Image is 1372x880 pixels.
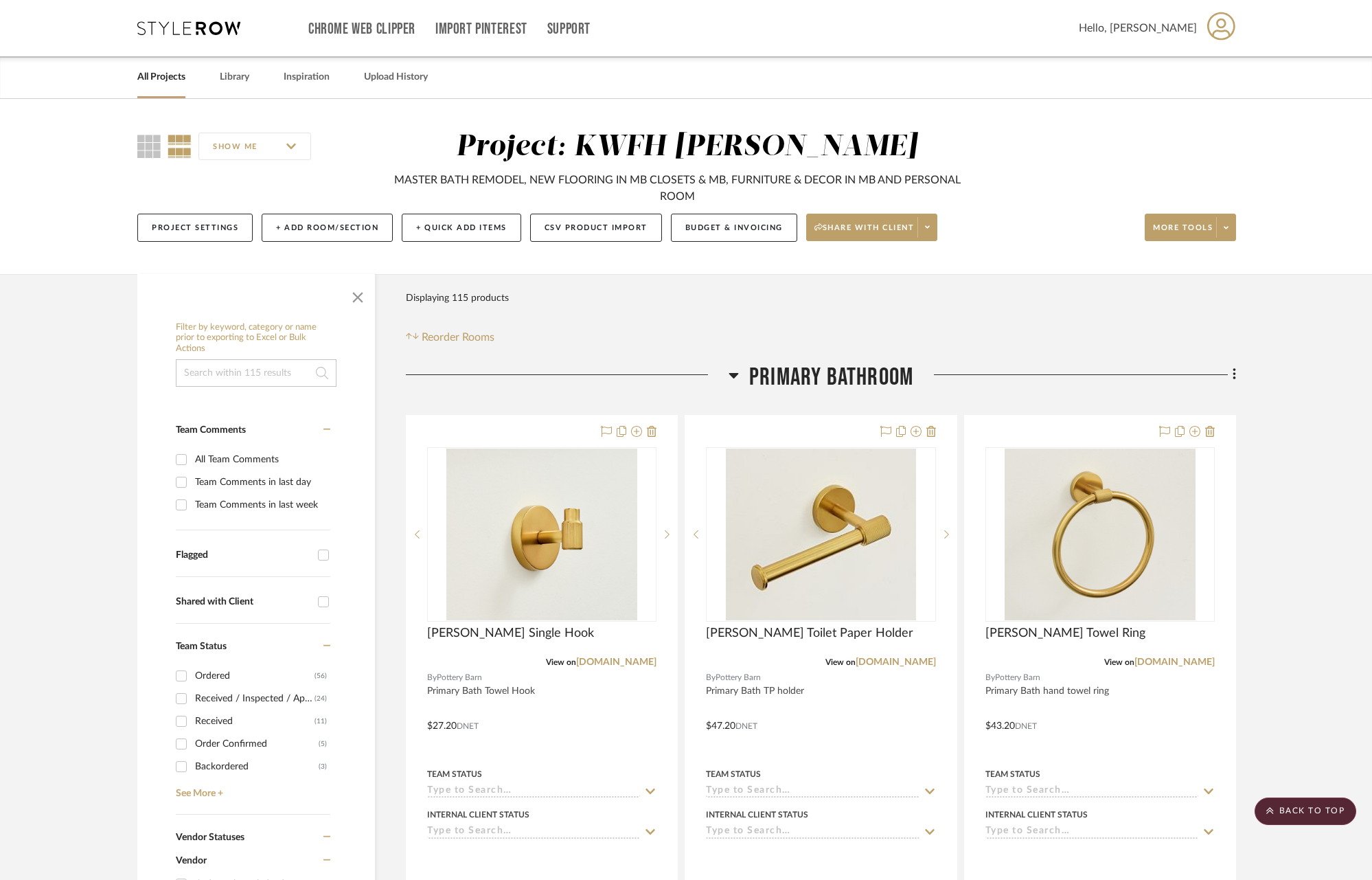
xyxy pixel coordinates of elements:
[137,68,185,87] a: All Projects
[220,68,249,87] a: Library
[195,665,315,687] div: Ordered
[530,214,662,242] button: CSV Product Import
[319,756,327,778] div: (3)
[195,733,319,755] div: Order Confirmed
[176,833,244,842] span: Vendor Statuses
[706,671,716,684] span: By
[172,778,330,800] a: See More +
[806,214,938,241] button: Share with client
[422,329,494,346] span: Reorder Rooms
[195,449,327,471] div: All Team Comments
[176,322,336,354] h6: Filter by keyword, category or name prior to exporting to Excel or Bulk Actions
[1255,798,1356,825] scroll-to-top-button: BACK TO TOP
[706,785,919,798] input: Type to Search…
[825,658,856,666] span: View on
[427,671,437,684] span: By
[985,809,1088,821] div: Internal Client Status
[364,68,428,87] a: Upload History
[1104,658,1134,666] span: View on
[706,809,808,821] div: Internal Client Status
[985,826,1198,839] input: Type to Search…
[402,214,521,242] button: + Quick Add Items
[856,657,936,667] a: [DOMAIN_NAME]
[1005,449,1196,620] img: Hudson Towel Ring
[195,688,315,710] div: Received / Inspected / Approved
[985,626,1145,641] span: [PERSON_NAME] Towel Ring
[706,826,919,839] input: Type to Search…
[671,214,797,242] button: Budget & Invoicing
[1134,657,1215,667] a: [DOMAIN_NAME]
[1153,223,1213,243] span: More tools
[1079,20,1197,36] span: Hello, [PERSON_NAME]
[262,214,393,242] button: + Add Room/Section
[547,23,591,35] a: Support
[308,23,415,35] a: Chrome Web Clipper
[1145,214,1236,241] button: More tools
[176,359,336,387] input: Search within 115 results
[427,809,529,821] div: Internal Client Status
[726,449,917,620] img: Hudson Toilet Paper Holder
[576,657,656,667] a: [DOMAIN_NAME]
[176,642,227,651] span: Team Status
[315,665,327,687] div: (56)
[195,756,319,778] div: Backordered
[985,785,1198,798] input: Type to Search…
[195,471,327,493] div: Team Comments in last day
[706,626,913,641] span: [PERSON_NAME] Toilet Paper Holder
[749,363,913,392] span: Primary Bathroom
[319,733,327,755] div: (5)
[406,329,494,346] button: Reorder Rooms
[406,284,509,312] div: Displaying 115 products
[284,68,330,87] a: Inspiration
[176,425,246,435] span: Team Comments
[706,768,761,780] div: Team Status
[195,710,315,732] div: Received
[985,671,995,684] span: By
[546,658,576,666] span: View on
[814,223,915,243] span: Share with client
[315,710,327,732] div: (11)
[427,626,594,641] span: [PERSON_NAME] Single Hook
[137,214,253,242] button: Project Settings
[388,172,966,205] div: MASTER BATH REMODEL, NEW FLOORING IN MB CLOSETS & MB, FURNITURE & DECOR IN MB AND PERSONAL ROOM
[986,448,1214,621] div: 0
[427,768,482,780] div: Team Status
[176,856,207,866] span: Vendor
[716,671,761,684] span: Pottery Barn
[446,449,637,620] img: Hudson Single Hook
[427,826,640,839] input: Type to Search…
[456,133,917,161] div: Project: KWFH [PERSON_NAME]
[437,671,482,684] span: Pottery Barn
[344,281,371,308] button: Close
[435,23,527,35] a: Import Pinterest
[195,494,327,516] div: Team Comments in last week
[176,550,311,561] div: Flagged
[985,768,1040,780] div: Team Status
[995,671,1040,684] span: Pottery Barn
[315,688,327,710] div: (24)
[427,785,640,798] input: Type to Search…
[176,596,311,608] div: Shared with Client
